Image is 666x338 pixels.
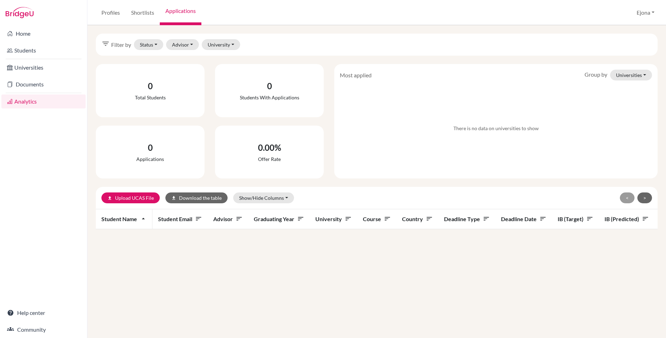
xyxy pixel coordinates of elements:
button: Ejona [633,6,658,19]
i: sort [236,215,243,222]
span: Graduating year [254,216,304,222]
i: sort [195,215,202,222]
button: Show/Hide Columns [233,192,294,203]
i: filter_list [101,40,110,48]
button: Universities [610,70,652,80]
span: IB (target) [558,216,593,222]
a: Documents [1,77,86,91]
div: 0.00% [258,141,281,154]
i: download [171,196,176,200]
a: Universities [1,61,86,75]
div: Most applied [335,71,377,79]
div: 0 [135,80,166,92]
span: Filter by [111,41,131,49]
div: 0 [136,141,164,154]
i: sort [483,215,490,222]
div: Group by [579,70,657,80]
button: University [202,39,240,50]
div: There is no data on universities to show [340,125,652,132]
i: sort [384,215,391,222]
i: upload [107,196,112,200]
span: Country [402,216,433,222]
span: IB (predicted) [604,216,649,222]
button: > [637,192,652,203]
button: Status [134,39,163,50]
span: Course [363,216,391,222]
a: Home [1,27,86,41]
i: sort [642,215,649,222]
i: sort [539,215,546,222]
div: 0 [240,80,299,92]
span: Deadline type [444,216,490,222]
span: University [315,216,352,222]
a: uploadUpload UCAS File [101,192,160,203]
button: < [620,192,635,203]
button: downloadDownload the table [165,192,228,203]
i: sort [586,215,593,222]
img: Bridge-U [6,7,34,18]
div: Total students [135,94,166,101]
a: Students [1,43,86,57]
button: Advisor [166,39,199,50]
a: Help center [1,306,86,320]
i: sort [426,215,433,222]
div: Students with applications [240,94,299,101]
div: Offer rate [258,155,281,163]
i: sort [345,215,352,222]
a: Analytics [1,94,86,108]
span: Deadline date [501,216,546,222]
span: Student name [101,216,147,222]
div: Applications [136,155,164,163]
a: Community [1,323,86,337]
i: sort [297,215,304,222]
i: arrow_drop_up [140,215,147,222]
span: Advisor [213,216,243,222]
span: Student email [158,216,202,222]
